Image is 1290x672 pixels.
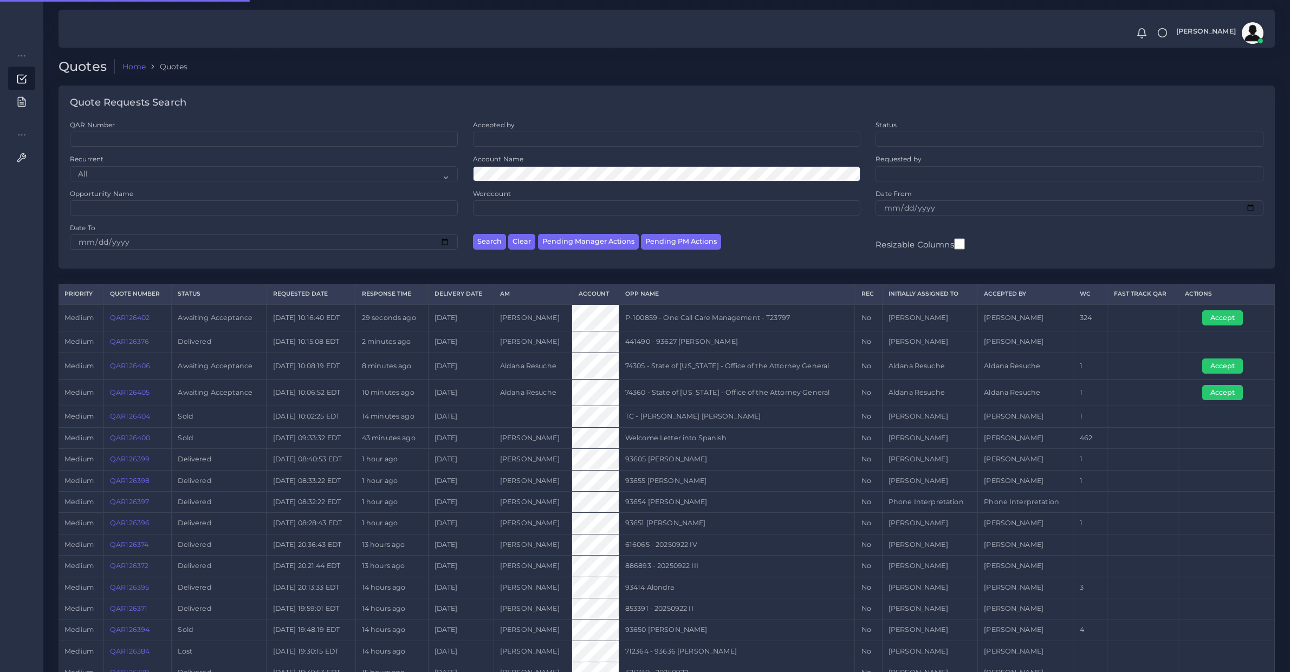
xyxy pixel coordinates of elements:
td: Delivered [172,449,267,470]
td: No [855,641,882,662]
td: 13 hours ago [355,534,428,555]
td: Phone Interpretation [978,491,1073,512]
td: Sold [172,427,267,448]
td: 1 hour ago [355,449,428,470]
td: [PERSON_NAME] [494,427,572,448]
span: medium [64,388,94,396]
td: No [855,470,882,491]
td: [DATE] [428,534,494,555]
td: 1 [1073,353,1107,379]
label: Wordcount [473,189,511,198]
td: No [855,534,882,555]
th: Accepted by [978,284,1073,304]
td: No [855,304,882,331]
td: No [855,598,882,619]
td: Delivered [172,598,267,619]
a: QAR126398 [110,477,150,485]
button: Pending Manager Actions [538,234,639,250]
td: [PERSON_NAME] [882,427,977,448]
label: Date To [70,223,95,232]
th: Quote Number [103,284,171,304]
span: [PERSON_NAME] [1176,28,1236,35]
a: QAR126376 [110,337,149,345]
td: [PERSON_NAME] [882,331,977,353]
td: 462 [1073,427,1107,448]
span: medium [64,412,94,420]
td: [PERSON_NAME] [882,406,977,427]
td: [PERSON_NAME] [494,513,572,534]
button: Accept [1202,310,1243,325]
span: medium [64,625,94,634]
span: medium [64,362,94,370]
td: Awaiting Acceptance [172,353,267,379]
th: Initially Assigned to [882,284,977,304]
td: [PERSON_NAME] [494,331,572,353]
th: Status [172,284,267,304]
label: Account Name [473,154,524,164]
td: Delivered [172,577,267,598]
td: [DATE] 10:15:08 EDT [267,331,355,353]
a: QAR126404 [110,412,150,420]
td: 14 hours ago [355,641,428,662]
td: [DATE] [428,304,494,331]
td: [PERSON_NAME] [494,491,572,512]
a: QAR126406 [110,362,150,370]
td: TC - [PERSON_NAME] [PERSON_NAME] [619,406,855,427]
td: [PERSON_NAME] [882,598,977,619]
td: [PERSON_NAME] [494,470,572,491]
li: Quotes [146,61,187,72]
td: 324 [1073,304,1107,331]
td: [DATE] 08:40:53 EDT [267,449,355,470]
td: [PERSON_NAME] [978,470,1073,491]
label: Recurrent [70,154,103,164]
td: [PERSON_NAME] [978,619,1073,641]
td: 1 hour ago [355,470,428,491]
td: Delivered [172,556,267,577]
td: 1 [1073,406,1107,427]
td: [PERSON_NAME] [882,449,977,470]
span: medium [64,455,94,463]
td: [DATE] 08:28:43 EDT [267,513,355,534]
a: QAR126397 [110,498,149,506]
label: Opportunity Name [70,189,133,198]
a: Accept [1202,388,1250,396]
td: 93414 Alondra [619,577,855,598]
a: QAR126400 [110,434,150,442]
td: [PERSON_NAME] [978,304,1073,331]
td: [DATE] [428,556,494,577]
span: medium [64,434,94,442]
th: Account [572,284,619,304]
th: Fast Track QAR [1107,284,1178,304]
td: [DATE] 20:36:43 EDT [267,534,355,555]
td: 74305 - State of [US_STATE] - Office of the Attorney General [619,353,855,379]
td: [PERSON_NAME] [978,513,1073,534]
a: [PERSON_NAME]avatar [1171,22,1267,44]
td: [PERSON_NAME] [494,304,572,331]
td: [DATE] 20:21:44 EDT [267,556,355,577]
td: 43 minutes ago [355,427,428,448]
td: [PERSON_NAME] [978,449,1073,470]
td: 616065 - 20250922 IV [619,534,855,555]
td: No [855,406,882,427]
td: Awaiting Acceptance [172,304,267,331]
td: No [855,331,882,353]
th: AM [494,284,572,304]
td: No [855,449,882,470]
span: medium [64,562,94,570]
td: [DATE] 20:13:33 EDT [267,577,355,598]
label: Requested by [876,154,922,164]
td: 93654 [PERSON_NAME] [619,491,855,512]
td: [PERSON_NAME] [494,577,572,598]
td: Lost [172,641,267,662]
td: [PERSON_NAME] [882,470,977,491]
td: [PERSON_NAME] [978,406,1073,427]
span: medium [64,477,94,485]
td: 14 minutes ago [355,406,428,427]
a: Home [122,61,146,72]
td: 13 hours ago [355,556,428,577]
td: No [855,379,882,406]
th: Priority [59,284,103,304]
td: [DATE] [428,577,494,598]
td: No [855,513,882,534]
td: [DATE] 10:06:52 EDT [267,379,355,406]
